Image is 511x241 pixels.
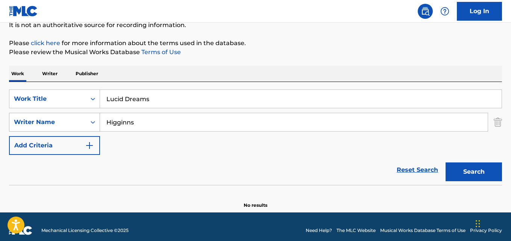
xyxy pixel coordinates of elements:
a: The MLC Website [337,227,376,234]
img: 9d2ae6d4665cec9f34b9.svg [85,141,94,150]
p: It is not an authoritative source for recording information. [9,21,502,30]
img: help [440,7,449,16]
a: Terms of Use [140,49,181,56]
div: Writer Name [14,118,82,127]
p: Writer [40,66,60,82]
form: Search Form [9,89,502,185]
a: Log In [457,2,502,21]
img: Delete Criterion [494,113,502,132]
a: Musical Works Database Terms of Use [380,227,466,234]
img: logo [9,226,32,235]
div: Work Title [14,94,82,103]
button: Search [446,162,502,181]
button: Add Criteria [9,136,100,155]
a: Public Search [418,4,433,19]
p: No results [244,193,267,209]
iframe: Chat Widget [473,205,511,241]
p: Please for more information about the terms used in the database. [9,39,502,48]
img: MLC Logo [9,6,38,17]
a: Reset Search [393,162,442,178]
a: Need Help? [306,227,332,234]
p: Work [9,66,26,82]
a: click here [31,39,60,47]
div: Drag [476,212,480,235]
p: Please review the Musical Works Database [9,48,502,57]
p: Publisher [73,66,100,82]
img: search [421,7,430,16]
span: Mechanical Licensing Collective © 2025 [41,227,129,234]
a: Privacy Policy [470,227,502,234]
div: Help [437,4,452,19]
